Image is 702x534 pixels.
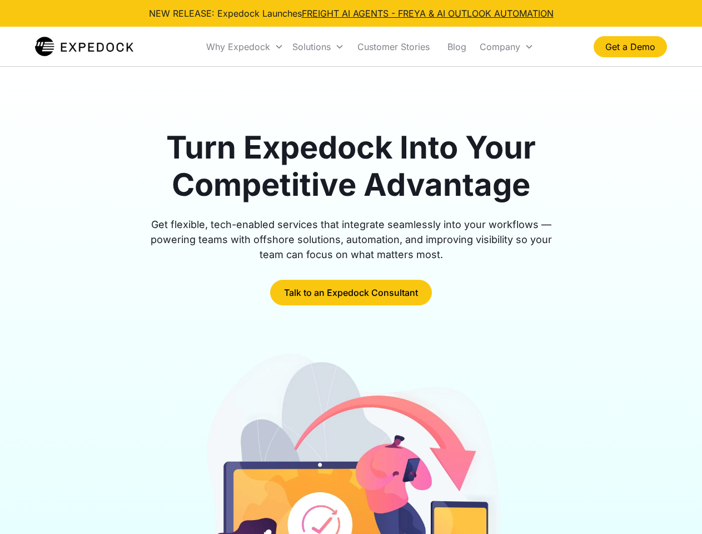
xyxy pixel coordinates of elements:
[149,7,554,20] div: NEW RELEASE: Expedock Launches
[480,41,520,52] div: Company
[594,36,667,57] a: Get a Demo
[35,36,133,58] img: Expedock Logo
[202,28,288,66] div: Why Expedock
[35,36,133,58] a: home
[302,8,554,19] a: FREIGHT AI AGENTS - FREYA & AI OUTLOOK AUTOMATION
[475,28,538,66] div: Company
[206,41,270,52] div: Why Expedock
[646,481,702,534] iframe: Chat Widget
[138,129,565,204] h1: Turn Expedock Into Your Competitive Advantage
[270,280,432,305] a: Talk to an Expedock Consultant
[292,41,331,52] div: Solutions
[138,217,565,262] div: Get flexible, tech-enabled services that integrate seamlessly into your workflows — powering team...
[348,28,439,66] a: Customer Stories
[288,28,348,66] div: Solutions
[439,28,475,66] a: Blog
